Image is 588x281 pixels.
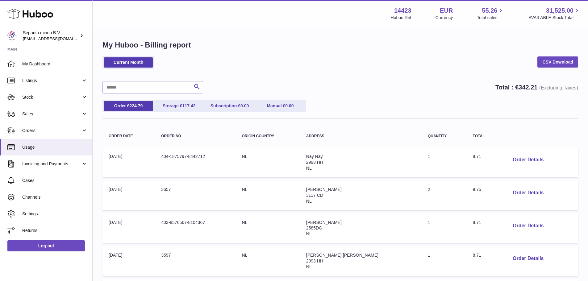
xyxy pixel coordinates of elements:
[436,15,453,21] div: Currency
[285,103,294,108] span: 0.00
[528,6,581,21] a: 31,525.00 AVAILABLE Stock Total
[102,128,155,144] th: Order Date
[22,144,88,150] span: Usage
[546,6,573,15] span: 31,525.00
[102,147,155,177] td: [DATE]
[508,187,548,199] button: Order Details
[205,101,254,111] a: Subscription €0.00
[477,6,504,21] a: 55.26 Total sales
[473,187,481,192] span: 9.75
[22,94,81,100] span: Stock
[256,101,305,111] a: Manual €0.00
[306,225,322,230] span: 2585DG
[23,30,78,42] div: Sepanta minoo B.V
[22,211,88,217] span: Settings
[508,252,548,265] button: Order Details
[508,154,548,166] button: Order Details
[102,40,578,50] h1: My Huboo - Billing report
[495,84,578,91] strong: Total : €
[306,199,312,204] span: NL
[236,246,300,276] td: NL
[477,15,504,21] span: Total sales
[306,187,342,192] span: [PERSON_NAME]
[473,220,481,225] span: 8.71
[422,147,467,177] td: 1
[236,128,300,144] th: Origin Country
[519,84,537,91] span: 342.21
[22,178,88,184] span: Cases
[155,180,236,210] td: 3657
[7,31,17,40] img: internalAdmin-14423@internal.huboo.com
[306,166,312,171] span: NL
[104,57,153,68] a: Current Month
[300,128,422,144] th: Address
[537,56,578,68] a: CSV Download
[102,180,155,210] td: [DATE]
[240,103,249,108] span: 0.00
[155,213,236,243] td: 403-8576567-8104367
[102,246,155,276] td: [DATE]
[7,240,85,251] a: Log out
[22,128,81,134] span: Orders
[236,213,300,243] td: NL
[473,253,481,258] span: 8.71
[422,213,467,243] td: 1
[155,246,236,276] td: 3597
[22,61,88,67] span: My Dashboard
[482,6,497,15] span: 55.26
[306,160,323,165] span: 2993 HH
[22,161,81,167] span: Invoicing and Payments
[22,78,81,84] span: Listings
[306,220,342,225] span: [PERSON_NAME]
[467,128,502,144] th: Total
[306,264,312,269] span: NL
[22,194,88,200] span: Channels
[236,180,300,210] td: NL
[422,180,467,210] td: 2
[473,154,481,159] span: 8.71
[155,128,236,144] th: Order no
[391,15,411,21] div: Huboo Ref
[102,213,155,243] td: [DATE]
[182,103,195,108] span: 117.42
[440,6,453,15] strong: EUR
[129,103,143,108] span: 224.79
[306,258,323,263] span: 2993 HH
[306,253,378,258] span: [PERSON_NAME] [PERSON_NAME]
[422,128,467,144] th: Quantity
[154,101,204,111] a: Storage €117.42
[22,111,81,117] span: Sales
[155,147,236,177] td: 404-1875797-8442712
[306,154,323,159] span: Nay Nay
[23,36,91,41] span: [EMAIL_ADDRESS][DOMAIN_NAME]
[422,246,467,276] td: 1
[306,193,323,198] span: 3117 CD
[22,228,88,233] span: Returns
[394,6,411,15] strong: 14423
[508,220,548,232] button: Order Details
[236,147,300,177] td: NL
[306,231,312,236] span: NL
[104,101,153,111] a: Order €224.79
[528,15,581,21] span: AVAILABLE Stock Total
[539,85,578,90] span: (Excluding Taxes)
